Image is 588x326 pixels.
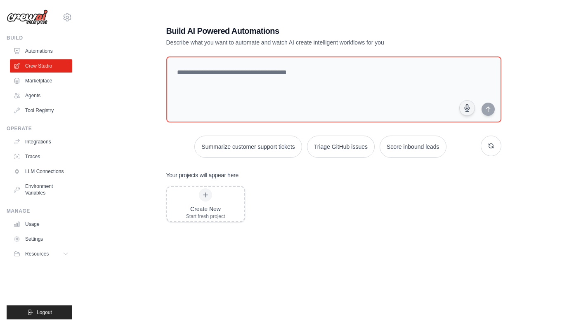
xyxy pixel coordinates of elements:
[10,104,72,117] a: Tool Registry
[25,251,49,257] span: Resources
[10,247,72,260] button: Resources
[166,25,444,37] h1: Build AI Powered Automations
[7,125,72,132] div: Operate
[481,136,501,156] button: Get new suggestions
[7,305,72,319] button: Logout
[10,150,72,163] a: Traces
[459,100,475,116] button: Click to speak your automation idea
[10,232,72,246] a: Settings
[186,205,225,213] div: Create New
[10,59,72,73] a: Crew Studio
[166,171,239,179] h3: Your projects will appear here
[10,89,72,102] a: Agents
[10,180,72,199] a: Environment Variables
[10,165,72,178] a: LLM Connections
[37,309,52,316] span: Logout
[380,136,446,158] button: Score inbound leads
[7,208,72,214] div: Manage
[10,45,72,58] a: Automations
[7,9,48,25] img: Logo
[10,218,72,231] a: Usage
[307,136,375,158] button: Triage GitHub issues
[10,135,72,148] a: Integrations
[166,38,444,47] p: Describe what you want to automate and watch AI create intelligent workflows for you
[186,213,225,220] div: Start fresh project
[194,136,302,158] button: Summarize customer support tickets
[10,74,72,87] a: Marketplace
[7,35,72,41] div: Build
